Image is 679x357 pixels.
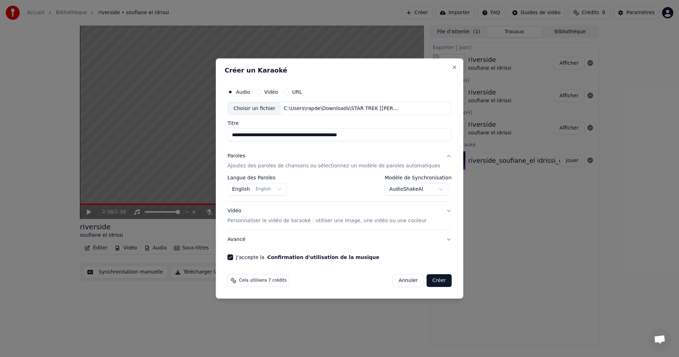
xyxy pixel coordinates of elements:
[227,208,426,225] div: Vidéo
[236,255,379,260] label: J'accepte la
[227,163,440,170] p: Ajoutez des paroles de chansons ou sélectionnez un modèle de paroles automatiques
[227,230,452,249] button: Avancé
[393,274,424,287] button: Annuler
[227,175,287,180] label: Langue des Paroles
[227,153,245,160] div: Paroles
[225,67,454,74] h2: Créer un Karaoké
[227,147,452,175] button: ParolesAjoutez des paroles de chansons ou sélectionnez un modèle de paroles automatiques
[227,121,452,126] label: Titre
[267,255,379,260] button: J'accepte la
[292,90,302,94] label: URL
[264,90,278,94] label: Vidéo
[281,105,401,112] div: C:\Users\rapde\Downloads\STAR TREK [[PERSON_NAME] x Future]_2-Cm-112bpm-441hz.mp3
[227,202,452,230] button: VidéoPersonnaliser le vidéo de karaoké : utiliser une image, une vidéo ou une couleur
[236,90,250,94] label: Audio
[385,175,452,180] label: Modèle de Synchronisation
[227,217,426,224] p: Personnaliser le vidéo de karaoké : utiliser une image, une vidéo ou une couleur
[427,274,452,287] button: Créer
[227,175,452,202] div: ParolesAjoutez des paroles de chansons ou sélectionnez un modèle de paroles automatiques
[228,102,281,115] div: Choisir un fichier
[239,278,286,283] span: Cela utilisera 7 crédits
